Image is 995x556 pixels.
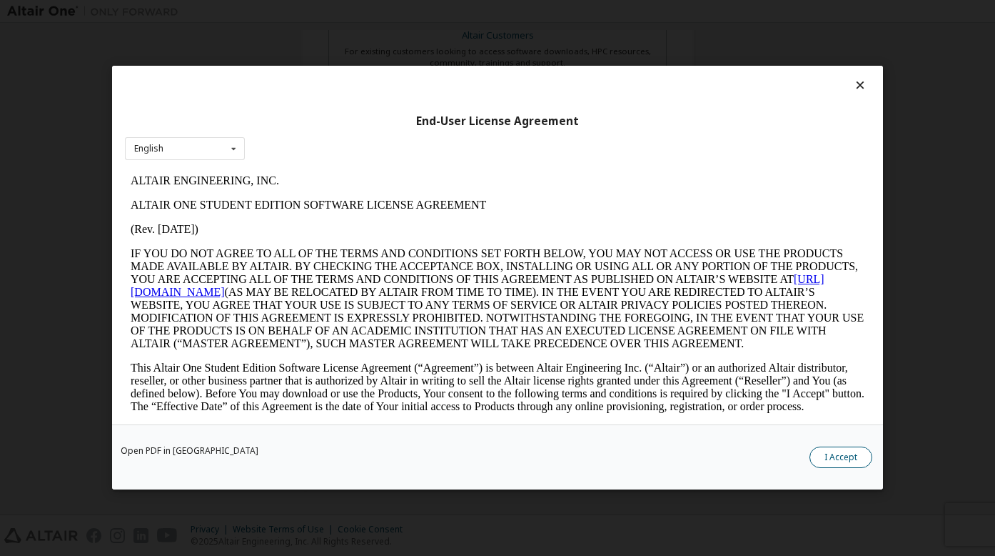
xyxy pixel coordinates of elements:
div: English [134,144,163,153]
a: [URL][DOMAIN_NAME] [6,104,699,129]
p: IF YOU DO NOT AGREE TO ALL OF THE TERMS AND CONDITIONS SET FORTH BELOW, YOU MAY NOT ACCESS OR USE... [6,79,739,182]
button: I Accept [809,447,872,469]
p: (Rev. [DATE]) [6,54,739,67]
p: This Altair One Student Edition Software License Agreement (“Agreement”) is between Altair Engine... [6,193,739,244]
p: ALTAIR ENGINEERING, INC. [6,6,739,19]
a: Open PDF in [GEOGRAPHIC_DATA] [121,447,258,456]
div: End-User License Agreement [125,114,870,129]
p: ALTAIR ONE STUDENT EDITION SOFTWARE LICENSE AGREEMENT [6,30,739,43]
